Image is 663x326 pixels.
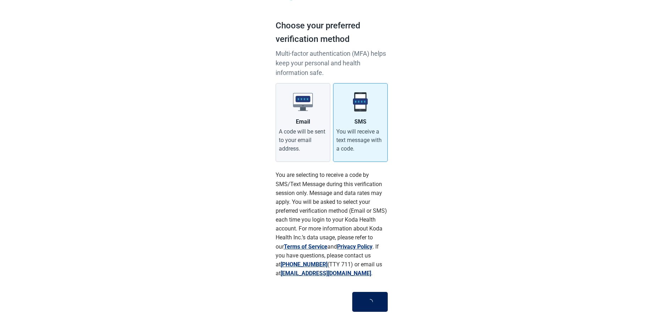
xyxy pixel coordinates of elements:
[366,298,374,306] span: loading
[276,170,388,278] p: You are selecting to receive a code by SMS/Text Message during this verification session only. Me...
[337,243,372,250] a: Privacy Policy
[276,19,388,49] h1: Choose your preferred verification method
[281,261,327,268] a: [PHONE_NUMBER]
[281,270,371,277] a: [EMAIL_ADDRESS][DOMAIN_NAME]
[336,127,385,153] div: You will receive a text message with a code.
[284,243,327,250] a: Terms of Service
[296,118,310,126] div: Email
[354,118,366,126] div: SMS
[276,49,388,77] p: Multi-factor authentication (MFA) helps keep your personal and health information safe.
[279,127,327,153] div: A code will be sent to your email address.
